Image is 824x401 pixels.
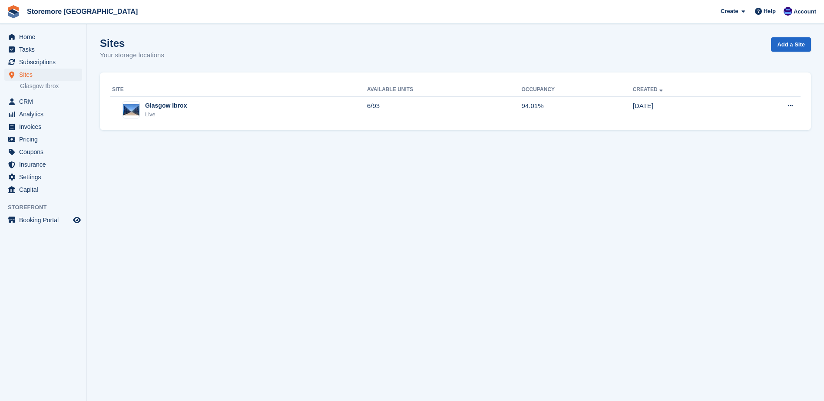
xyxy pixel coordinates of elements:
span: Subscriptions [19,56,71,68]
span: Home [19,31,71,43]
th: Occupancy [522,83,633,97]
span: Sites [19,69,71,81]
a: menu [4,146,82,158]
span: Pricing [19,133,71,145]
a: menu [4,158,82,171]
td: [DATE] [633,96,739,123]
a: menu [4,108,82,120]
span: Coupons [19,146,71,158]
p: Your storage locations [100,50,164,60]
span: Analytics [19,108,71,120]
span: Settings [19,171,71,183]
div: Glasgow Ibrox [145,101,187,110]
div: Live [145,110,187,119]
img: Angela [784,7,792,16]
span: Invoices [19,121,71,133]
span: Help [764,7,776,16]
img: Image of Glasgow Ibrox site [123,104,139,115]
a: Add a Site [771,37,811,52]
a: Created [633,86,665,92]
th: Site [110,83,367,97]
a: menu [4,43,82,56]
a: Glasgow Ibrox [20,82,82,90]
a: Preview store [72,215,82,225]
span: Tasks [19,43,71,56]
span: CRM [19,95,71,108]
a: menu [4,31,82,43]
a: menu [4,121,82,133]
a: menu [4,69,82,81]
a: menu [4,95,82,108]
img: stora-icon-8386f47178a22dfd0bd8f6a31ec36ba5ce8667c1dd55bd0f319d3a0aa187defe.svg [7,5,20,18]
a: menu [4,133,82,145]
span: Storefront [8,203,86,212]
a: menu [4,214,82,226]
a: menu [4,171,82,183]
span: Insurance [19,158,71,171]
h1: Sites [100,37,164,49]
span: Capital [19,184,71,196]
a: menu [4,184,82,196]
td: 94.01% [522,96,633,123]
span: Account [794,7,816,16]
span: Booking Portal [19,214,71,226]
a: menu [4,56,82,68]
th: Available Units [367,83,522,97]
span: Create [721,7,738,16]
td: 6/93 [367,96,522,123]
a: Storemore [GEOGRAPHIC_DATA] [23,4,141,19]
